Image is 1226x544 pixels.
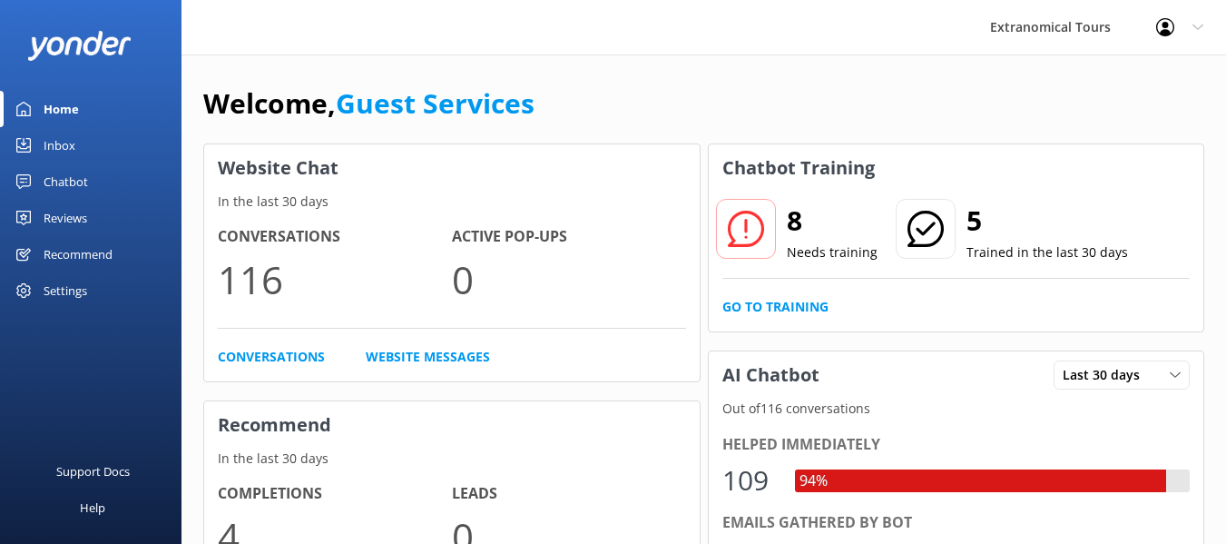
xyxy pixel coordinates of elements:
div: 109 [722,459,777,502]
div: Emails gathered by bot [722,511,1191,535]
div: Help [80,490,105,526]
h2: 8 [787,199,878,242]
div: Reviews [44,200,87,236]
h3: AI Chatbot [709,351,833,399]
p: 0 [452,249,686,310]
a: Website Messages [366,347,490,367]
p: Trained in the last 30 days [966,242,1128,262]
h1: Welcome, [203,82,535,125]
h4: Leads [452,482,686,506]
p: Needs training [787,242,878,262]
span: Last 30 days [1063,365,1151,385]
div: Settings [44,272,87,309]
p: 116 [218,249,452,310]
div: Inbox [44,127,75,163]
h4: Conversations [218,225,452,249]
div: Chatbot [44,163,88,200]
div: Support Docs [56,453,130,490]
a: Guest Services [336,84,535,122]
div: Helped immediately [722,433,1191,457]
a: Conversations [218,347,325,367]
h4: Completions [218,482,452,506]
h3: Recommend [204,401,700,449]
img: yonder-white-logo.png [27,31,132,61]
p: Out of 116 conversations [709,399,1204,419]
div: Home [44,91,79,127]
p: In the last 30 days [204,449,700,469]
div: 94% [795,470,832,493]
h3: Website Chat [204,144,700,192]
p: In the last 30 days [204,192,700,212]
h4: Active Pop-ups [452,225,686,249]
a: Go to Training [722,297,829,317]
h2: 5 [966,199,1128,242]
h3: Chatbot Training [709,144,888,192]
div: Recommend [44,236,113,272]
